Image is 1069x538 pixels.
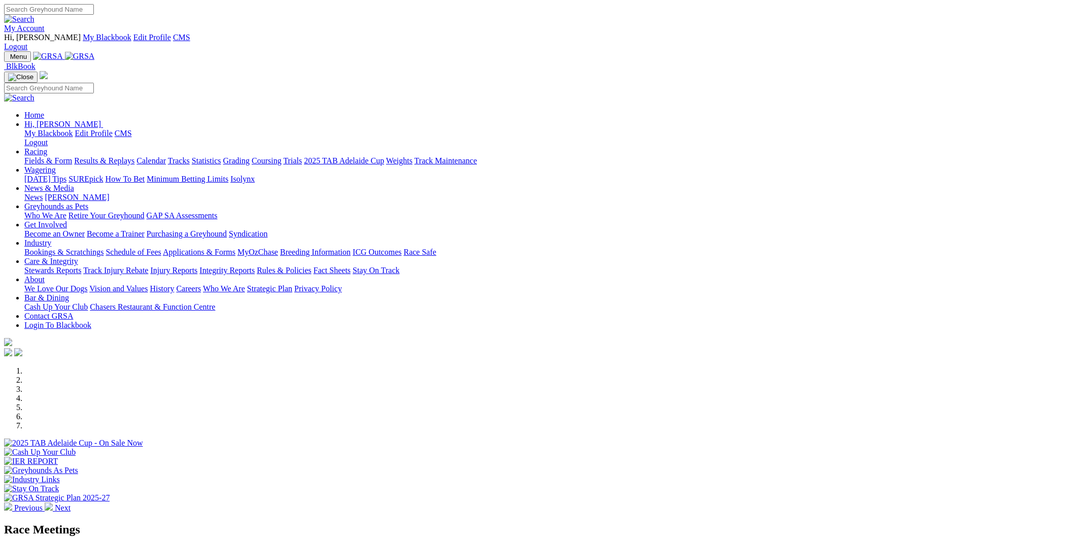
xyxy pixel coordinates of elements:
div: Greyhounds as Pets [24,211,1065,220]
a: Retire Your Greyhound [68,211,145,220]
a: Applications & Forms [163,248,235,256]
img: Close [8,73,33,81]
a: [DATE] Tips [24,175,66,183]
div: My Account [4,33,1065,51]
span: Next [55,503,71,512]
a: Integrity Reports [199,266,255,275]
a: How To Bet [106,175,145,183]
img: GRSA [33,52,63,61]
a: News [24,193,43,201]
a: Greyhounds as Pets [24,202,88,211]
a: Become a Trainer [87,229,145,238]
a: Bar & Dining [24,293,69,302]
a: Strategic Plan [247,284,292,293]
a: Previous [4,503,45,512]
img: Industry Links [4,475,60,484]
a: History [150,284,174,293]
img: twitter.svg [14,348,22,356]
img: Greyhounds As Pets [4,466,78,475]
a: BlkBook [4,62,36,71]
a: Who We Are [24,211,66,220]
a: Edit Profile [133,33,171,42]
a: Schedule of Fees [106,248,161,256]
span: Previous [14,503,43,512]
a: News & Media [24,184,74,192]
a: Home [24,111,44,119]
a: Hi, [PERSON_NAME] [24,120,103,128]
div: Care & Integrity [24,266,1065,275]
a: Logout [4,42,27,51]
a: Login To Blackbook [24,321,91,329]
input: Search [4,83,94,93]
a: Bookings & Scratchings [24,248,104,256]
img: GRSA [65,52,95,61]
span: BlkBook [6,62,36,71]
a: Stewards Reports [24,266,81,275]
div: Racing [24,156,1065,165]
div: Hi, [PERSON_NAME] [24,129,1065,147]
a: Grading [223,156,250,165]
a: Isolynx [230,175,255,183]
a: Fact Sheets [314,266,351,275]
img: facebook.svg [4,348,12,356]
img: Search [4,15,35,24]
a: Results & Replays [74,156,134,165]
a: Privacy Policy [294,284,342,293]
h2: Race Meetings [4,523,1065,536]
a: Minimum Betting Limits [147,175,228,183]
div: Industry [24,248,1065,257]
a: Breeding Information [280,248,351,256]
a: Chasers Restaurant & Function Centre [90,302,215,311]
a: Careers [176,284,201,293]
a: Weights [386,156,412,165]
a: Logout [24,138,48,147]
a: Contact GRSA [24,312,73,320]
a: Injury Reports [150,266,197,275]
a: My Account [4,24,45,32]
img: Stay On Track [4,484,59,493]
a: [PERSON_NAME] [45,193,109,201]
a: Stay On Track [353,266,399,275]
a: Rules & Policies [257,266,312,275]
a: Track Injury Rebate [83,266,148,275]
a: Become an Owner [24,229,85,238]
a: Wagering [24,165,56,174]
a: 2025 TAB Adelaide Cup [304,156,384,165]
div: Wagering [24,175,1065,184]
a: ICG Outcomes [353,248,401,256]
div: Bar & Dining [24,302,1065,312]
a: Next [45,503,71,512]
a: Edit Profile [75,129,113,138]
a: Syndication [229,229,267,238]
span: Menu [10,53,27,60]
a: CMS [115,129,132,138]
img: Search [4,93,35,103]
a: SUREpick [68,175,103,183]
img: GRSA Strategic Plan 2025-27 [4,493,110,502]
a: Fields & Form [24,156,72,165]
img: 2025 TAB Adelaide Cup - On Sale Now [4,439,143,448]
img: Cash Up Your Club [4,448,76,457]
a: CMS [173,33,190,42]
a: My Blackbook [83,33,131,42]
a: Care & Integrity [24,257,78,265]
a: Purchasing a Greyhound [147,229,227,238]
a: Vision and Values [89,284,148,293]
a: Cash Up Your Club [24,302,88,311]
img: logo-grsa-white.png [40,71,48,79]
img: IER REPORT [4,457,58,466]
div: Get Involved [24,229,1065,239]
a: Track Maintenance [415,156,477,165]
span: Hi, [PERSON_NAME] [4,33,81,42]
img: chevron-left-pager-white.svg [4,502,12,511]
span: Hi, [PERSON_NAME] [24,120,101,128]
input: Search [4,4,94,15]
img: chevron-right-pager-white.svg [45,502,53,511]
a: About [24,275,45,284]
a: MyOzChase [237,248,278,256]
a: We Love Our Dogs [24,284,87,293]
div: News & Media [24,193,1065,202]
a: GAP SA Assessments [147,211,218,220]
a: Statistics [192,156,221,165]
a: Racing [24,147,47,156]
